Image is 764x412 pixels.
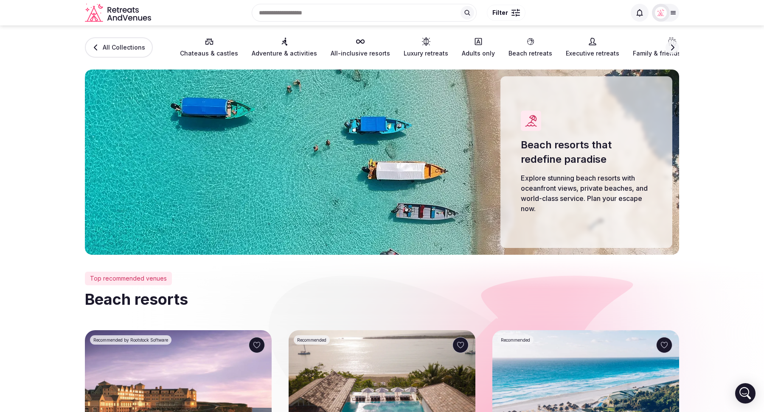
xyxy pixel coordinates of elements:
span: All-inclusive resorts [331,49,390,58]
div: Top recommended venues [85,272,172,285]
span: All Collections [103,43,145,52]
button: Filter [487,5,525,21]
a: Adventure & activities [252,37,317,58]
span: Adults only [462,49,495,58]
img: Beach resorts [85,70,679,255]
span: Recommended [297,337,326,343]
a: Beach retreats [508,37,552,58]
a: Executive retreats [566,37,619,58]
div: Recommended by Rootstock Software [90,335,171,345]
div: Recommended [294,335,330,345]
a: Chateaus & castles [180,37,238,58]
a: Adults only [462,37,495,58]
a: Luxury retreats [404,37,448,58]
span: Beach retreats [508,49,552,58]
span: Family & friends getaways [633,49,712,58]
span: Chateaus & castles [180,49,238,58]
a: Visit the homepage [85,3,153,22]
div: Open Intercom Messenger [735,383,756,404]
h1: Beach resorts that redefine paradise [521,138,652,166]
a: All Collections [85,37,153,58]
h2: Beach resorts [85,289,679,310]
img: Matt Grant Oakes [655,7,667,19]
div: Recommended [497,335,534,345]
p: Explore stunning beach resorts with oceanfront views, private beaches, and world-class service. P... [521,173,652,214]
span: Adventure & activities [252,49,317,58]
a: All-inclusive resorts [331,37,390,58]
a: Family & friends getaways [633,37,712,58]
span: Luxury retreats [404,49,448,58]
span: Executive retreats [566,49,619,58]
span: Filter [492,8,508,17]
span: Recommended [501,337,530,343]
span: Recommended by Rootstock Software [93,337,168,343]
svg: Retreats and Venues company logo [85,3,153,22]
